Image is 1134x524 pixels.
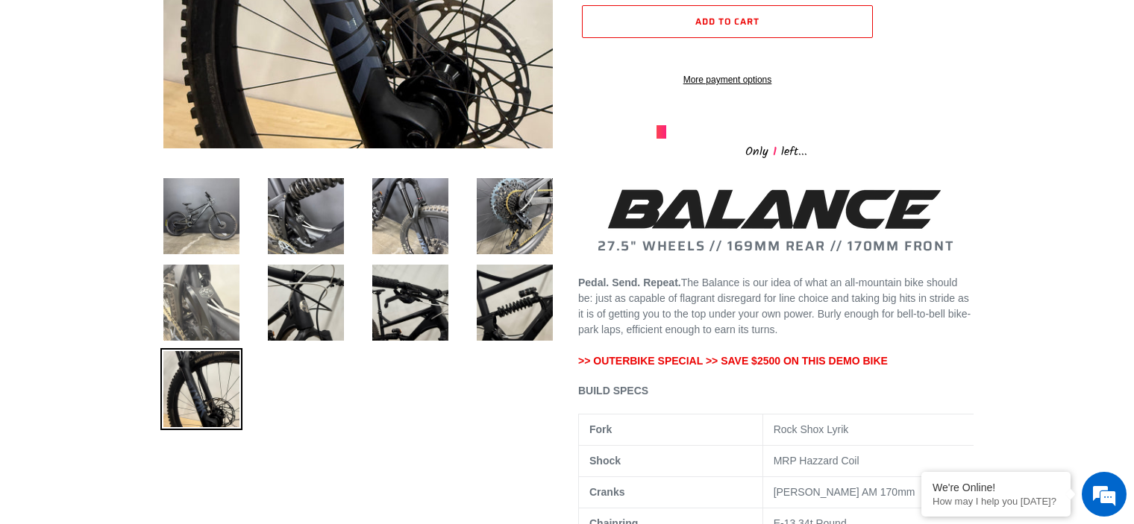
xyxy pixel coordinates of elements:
[774,423,849,435] span: Rock Shox Lyrik
[578,184,974,254] h2: 27.5" WHEELS // 169MM REAR // 170MM FRONT
[589,486,624,498] b: Cranks
[474,262,556,344] img: Load image into Gallery viewer, DEMO BIKE: BALANCE - Black - XL (Complete) Shox
[933,482,1059,493] div: We're Online!
[774,486,915,498] span: [PERSON_NAME] AM 170mm
[933,496,1059,507] p: How may I help you today?
[48,75,85,112] img: d_696896380_company_1647369064580_696896380
[578,275,974,369] p: The Balance is our idea of what an all-mountain bike should be: just as capable of flagrant disre...
[245,7,281,43] div: Minimize live chat window
[265,175,347,257] img: Load image into Gallery viewer, 712CE91D-C909-48DDEMO BIKE: BALANCE - Black - XL (Complete Bike) ...
[578,355,888,367] span: >> OUTERBIKE SPECIAL >> SAVE $2500 ON THIS DEMO BIKE
[474,175,556,257] img: Load image into Gallery viewer, DEMO BIKE: BALANCE - Black - XL (Complete) Cassette
[589,455,621,467] b: Shock
[100,83,273,103] div: Chat with us now
[578,385,648,397] span: BUILD SPECS
[578,277,681,288] b: Pedal. Send. Repeat.
[7,359,284,411] textarea: Type your message and hit 'Enter'
[657,139,895,162] div: Only left...
[695,14,759,28] span: Add to cart
[369,262,451,344] img: Load image into Gallery viewer, DEMO BIKE: BALANCE - Black - XL (Complete) Brakes
[369,175,451,257] img: Load image into Gallery viewer, 712CE91D-C909-48DDEMO BIKE: BALANCE - Black - XL (Complete Bike) ...
[265,262,347,344] img: Load image into Gallery viewer, DEMO BIKE: BALANCE - Black - XL (Complete) HB + Headbadge
[768,142,781,161] span: 1
[582,73,873,86] a: More payment options
[589,423,612,435] b: Fork
[160,262,242,344] img: Load image into Gallery viewer, DEMO BIKE: BALANCE - Black - XL (Complete) CBF 2
[87,163,206,314] span: We're online!
[160,175,242,257] img: Load image into Gallery viewer, DEMO BIKE BALANCE - Black- XL Complete Bike
[774,455,859,467] span: MRP Hazzard Coil
[16,82,39,104] div: Navigation go back
[160,348,242,430] img: Load image into Gallery viewer, DEMO BIKE: BALANCE - Black - XL (Complete) Fork 2
[582,5,873,38] button: Add to cart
